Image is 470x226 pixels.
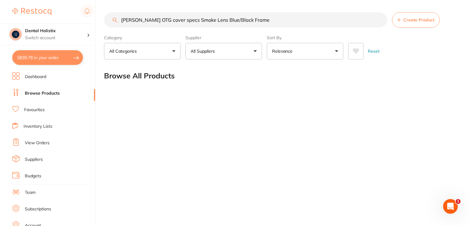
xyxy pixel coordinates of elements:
[366,43,381,59] button: Reset
[12,5,51,19] a: Restocq Logo
[25,173,41,179] a: Budgets
[185,43,262,59] button: All Suppliers
[267,43,343,59] button: Relevance
[25,35,87,41] p: Switch account
[104,35,181,40] label: Category
[25,190,35,196] a: Team
[25,90,60,96] a: Browse Products
[104,72,175,80] h2: Browse All Products
[104,43,181,59] button: All Categories
[456,199,461,204] span: 1
[443,199,458,214] iframe: Intercom live chat
[12,8,51,15] img: Restocq Logo
[267,35,343,40] label: Sort By
[25,156,43,163] a: Suppliers
[24,107,45,113] a: Favourites
[25,28,87,34] h4: Dental Holistix
[9,28,22,40] img: Dental Holistix
[392,12,440,28] button: Create Product
[104,12,387,28] input: Search Products
[109,48,139,54] p: All Categories
[25,140,50,146] a: View Orders
[272,48,295,54] p: Relevance
[25,206,51,212] a: Subscriptions
[12,50,83,65] button: $839.78 in your order
[24,123,52,130] a: Inventory Lists
[191,48,217,54] p: All Suppliers
[185,35,262,40] label: Supplier
[25,74,46,80] a: Dashboard
[403,17,435,22] span: Create Product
